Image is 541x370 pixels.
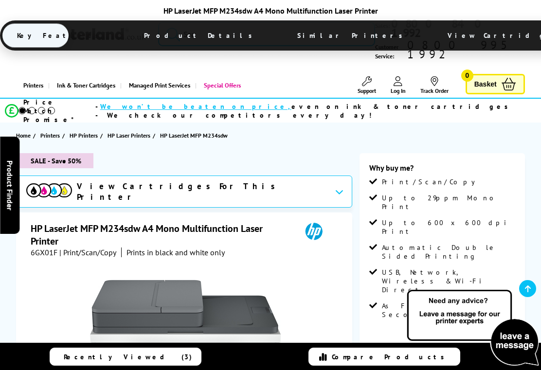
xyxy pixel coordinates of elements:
a: Recently Viewed (3) [50,348,201,366]
a: Printers [40,130,62,141]
a: HP Printers [70,130,100,141]
span: Log In [391,87,406,94]
a: Compare Products [308,348,460,366]
div: Why buy me? [369,163,515,177]
span: 0 [461,70,473,82]
a: Track Order [420,76,449,94]
span: Similar Printers [283,24,422,47]
span: HP Laser Printers [108,130,150,141]
span: We won’t be beaten on price, [100,102,291,111]
span: Key Features [2,24,119,47]
span: 6GX01F [31,247,57,257]
span: Product Details [129,24,272,47]
span: Home [16,130,31,141]
i: Prints in black and white only [126,247,225,257]
li: modal_Promise [5,102,515,119]
span: Product Finder [5,160,15,210]
span: | Print/Scan/Copy [59,247,116,257]
span: Up to 29ppm Mono Print [382,194,515,211]
span: Basket [474,78,497,91]
a: Log In [391,76,406,94]
a: HP LaserJet MFP M234sdw [160,130,230,141]
span: Customer Service: [375,40,524,61]
span: Printers [40,130,60,141]
a: Managed Print Services [120,73,195,98]
a: HP Laser Printers [108,130,153,141]
span: Automatic Double Sided Printing [382,243,515,261]
a: Basket 0 [466,74,525,95]
img: View Cartridges [26,183,72,197]
h1: HP LaserJet MFP M234sdw A4 Mono Multifunction Laser Printer [31,222,291,247]
a: Home [16,130,33,141]
span: Print/Scan/Copy [382,177,482,186]
span: Support [358,87,376,94]
span: Recently Viewed (3) [64,352,192,361]
a: Special Offers [195,73,246,98]
a: Printers [16,73,48,98]
div: - even on ink & toner cartridges - We check our competitors every day! [95,102,515,120]
span: Up to 600 x 600 dpi Print [382,218,515,236]
img: Open Live Chat window [405,288,541,368]
span: View Cartridges For This Printer [77,181,327,202]
span: USB, Network, Wireless & Wi-Fi Direct [382,268,515,294]
span: HP LaserJet MFP M234sdw [160,130,228,141]
span: As Fast as 7 Seconds First page [382,301,515,319]
img: HP [291,222,336,240]
span: Price Match Promise* [23,98,95,124]
span: SALE - Save 50% [16,153,93,168]
span: HP Printers [70,130,98,141]
span: Ink & Toner Cartridges [57,73,115,98]
span: Compare Products [332,352,450,361]
a: Support [358,76,376,94]
a: Ink & Toner Cartridges [48,73,120,98]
